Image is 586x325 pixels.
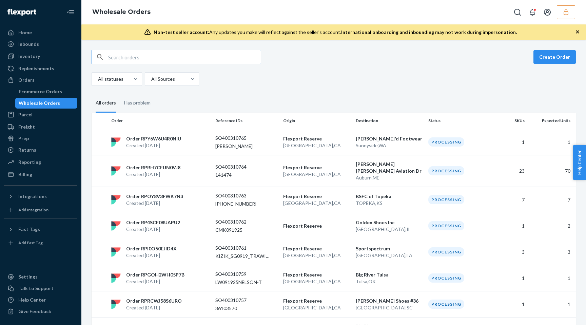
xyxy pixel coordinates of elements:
[18,77,35,83] div: Orders
[215,271,270,278] p: SO400310759
[4,205,77,215] a: Add Integration
[126,193,183,200] p: Order RPOY8V3FWK7N3
[111,137,121,147] img: flexport logo
[18,123,35,130] div: Freight
[283,304,350,311] p: [GEOGRAPHIC_DATA] , CA
[4,306,77,317] button: Give Feedback
[19,100,60,107] div: Wholesale Orders
[356,174,423,181] p: Auburn , ME
[356,135,423,142] p: [PERSON_NAME]'d Footwear
[493,187,527,213] td: 7
[18,240,43,246] div: Add Fast Tag
[18,207,48,213] div: Add Integration
[64,5,77,19] button: Close Navigation
[111,195,121,205] img: flexport logo
[527,113,576,129] th: Expected Units
[4,121,77,132] a: Freight
[527,155,576,187] td: 70
[4,191,77,202] button: Integrations
[493,113,527,129] th: SKUs
[18,297,46,303] div: Help Center
[356,271,423,278] p: Big River Tulsa
[541,5,554,19] button: Open account menu
[356,142,423,149] p: Sunnyside , WA
[7,9,36,16] img: Flexport logo
[111,166,121,176] img: flexport logo
[428,273,464,283] div: Processing
[126,226,180,233] p: Created [DATE]
[426,113,493,129] th: Status
[4,224,77,235] button: Fast Tags
[215,164,270,170] p: SO400310764
[15,86,78,97] a: Ecommerce Orders
[215,218,270,225] p: SO400310762
[215,297,270,304] p: SO400310757
[126,271,184,278] p: Order RPGOH2WH05P7B
[4,133,77,144] a: Prep
[283,142,350,149] p: [GEOGRAPHIC_DATA] , CA
[18,147,36,153] div: Returns
[4,51,77,62] a: Inventory
[428,247,464,256] div: Processing
[283,252,350,259] p: [GEOGRAPHIC_DATA] , CA
[527,213,576,239] td: 2
[4,75,77,85] a: Orders
[18,111,33,118] div: Parcel
[4,145,77,155] a: Returns
[353,113,426,129] th: Destination
[154,29,209,35] span: Non-test seller account:
[215,305,270,312] p: 36103570
[356,219,423,226] p: Golden Shoes Inc
[428,195,464,204] div: Processing
[18,285,54,292] div: Talk to Support
[283,271,350,278] p: Flexport Reserve
[4,283,77,294] a: Talk to Support
[428,300,464,309] div: Processing
[18,193,47,200] div: Integrations
[573,145,586,180] span: Help Center
[215,143,270,150] p: Laverne
[428,137,464,147] div: Processing
[4,63,77,74] a: Replenishments
[493,291,527,317] td: 1
[4,237,77,248] a: Add Fast Tag
[126,245,177,252] p: Order RPI0O50EJID4X
[527,187,576,213] td: 7
[356,226,423,233] p: [GEOGRAPHIC_DATA] , IL
[493,155,527,187] td: 23
[428,166,464,175] div: Processing
[213,113,280,129] th: Reference IDs
[341,29,517,35] span: International onboarding and inbounding may not work during impersonation.
[4,39,77,50] a: Inbounds
[283,245,350,252] p: Flexport Reserve
[18,53,40,60] div: Inventory
[4,27,77,38] a: Home
[283,164,350,171] p: Flexport Reserve
[126,304,182,311] p: Created [DATE]
[356,161,423,174] p: [PERSON_NAME] [PERSON_NAME] Aviation Dr
[527,239,576,265] td: 3
[18,273,38,280] div: Settings
[493,129,527,155] td: 1
[215,192,270,199] p: SO400310763
[126,298,182,304] p: Order RPRCWJ58S6URO
[19,88,62,95] div: Ecommerce Orders
[356,278,423,285] p: Tulsa , OK
[18,308,51,315] div: Give Feedback
[283,278,350,285] p: [GEOGRAPHIC_DATA] , CA
[92,8,151,16] a: Wholesale Orders
[96,94,116,113] div: All orders
[215,135,270,141] p: SO400310765
[493,213,527,239] td: 1
[97,76,98,82] input: All statuses
[526,5,539,19] button: Open notifications
[283,298,350,304] p: Flexport Reserve
[493,239,527,265] td: 3
[18,41,39,47] div: Inbounds
[356,245,423,252] p: Sportspectrum
[18,159,41,166] div: Reporting
[280,113,353,129] th: Origin
[356,193,423,200] p: BSFC of Topeka
[108,50,261,64] input: Search orders
[215,200,270,207] p: 3-91925-3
